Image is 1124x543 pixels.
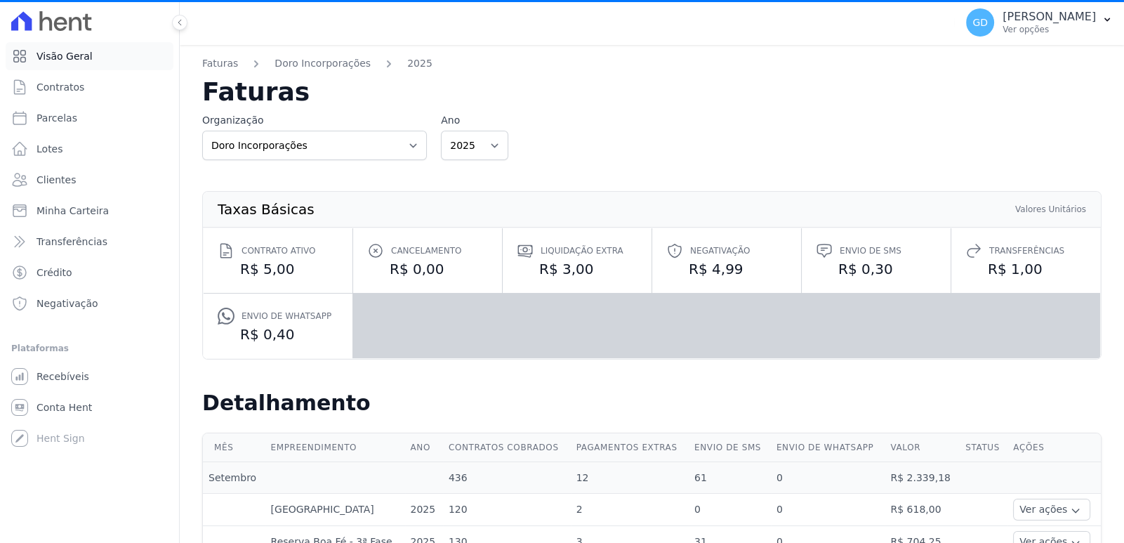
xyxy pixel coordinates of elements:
span: Lotes [37,142,63,156]
span: Conta Hent [37,400,92,414]
span: Transferências [37,235,107,249]
a: Visão Geral [6,42,173,70]
a: Transferências [6,228,173,256]
span: Liquidação extra [541,244,623,258]
dd: R$ 3,00 [517,259,637,279]
th: Ano [405,433,443,462]
dd: R$ 1,00 [965,259,1086,279]
span: Recebíveis [37,369,89,384]
th: Status [960,433,1007,462]
td: R$ 2.339,18 [885,462,960,494]
th: Envio de Whatsapp [771,433,885,462]
th: Envio de SMS [689,433,771,462]
span: Visão Geral [37,49,93,63]
th: Contratos cobrados [443,433,571,462]
th: Empreendimento [265,433,405,462]
td: 0 [771,462,885,494]
td: 12 [571,462,689,494]
span: Cancelamento [391,244,461,258]
td: 2025 [405,494,443,526]
div: Plataformas [11,340,168,357]
td: 0 [771,494,885,526]
label: Ano [441,113,508,128]
td: 2 [571,494,689,526]
dd: R$ 0,40 [218,325,338,344]
td: [GEOGRAPHIC_DATA] [265,494,405,526]
a: Parcelas [6,104,173,132]
dd: R$ 0,30 [816,259,937,279]
a: Faturas [202,56,238,71]
span: Minha Carteira [37,204,109,218]
button: Ver ações [1013,499,1090,521]
th: Ações [1007,433,1101,462]
span: Transferências [989,244,1064,258]
a: Contratos [6,73,173,101]
th: Taxas Básicas [217,203,315,216]
a: Lotes [6,135,173,163]
span: Parcelas [37,111,77,125]
span: Envio de Whatsapp [242,309,331,323]
span: Contratos [37,80,84,94]
button: GD [PERSON_NAME] Ver opções [955,3,1124,42]
th: Pagamentos extras [571,433,689,462]
a: 2025 [407,56,432,71]
a: Recebíveis [6,362,173,391]
dd: R$ 5,00 [218,259,338,279]
th: Valores Unitários [1014,203,1087,216]
a: Clientes [6,166,173,194]
a: Crédito [6,259,173,287]
span: Clientes [37,173,76,187]
td: 0 [689,494,771,526]
td: 61 [689,462,771,494]
span: Envio de SMS [840,244,901,258]
label: Organização [202,113,427,128]
span: Contrato ativo [242,244,315,258]
a: Minha Carteira [6,197,173,225]
a: Conta Hent [6,393,173,421]
p: Ver opções [1003,24,1096,35]
th: Mês [203,433,265,462]
h2: Detalhamento [202,391,1102,416]
a: Doro Incorporações [275,56,371,71]
a: Negativação [6,289,173,318]
td: R$ 618,00 [885,494,960,526]
th: Valor [885,433,960,462]
span: Negativação [690,244,750,258]
h2: Faturas [202,79,1102,105]
td: Setembro [203,462,265,494]
span: GD [972,18,988,27]
p: [PERSON_NAME] [1003,10,1096,24]
nav: Breadcrumb [202,56,1102,79]
td: 436 [443,462,571,494]
span: Negativação [37,296,98,310]
dd: R$ 0,00 [367,259,488,279]
span: Crédito [37,266,72,280]
dd: R$ 4,99 [666,259,787,279]
td: 120 [443,494,571,526]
